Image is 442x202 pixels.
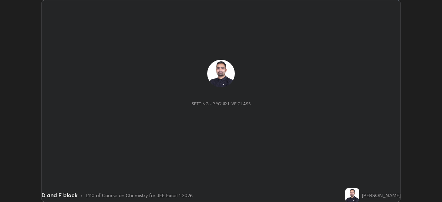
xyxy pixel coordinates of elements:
div: [PERSON_NAME] [362,192,401,199]
div: D and F block [41,191,78,199]
div: L110 of Course on Chemistry for JEE Excel 1 2026 [86,192,193,199]
img: a2bcfde34b794257bd9aa0a7ea88d6ce.jpg [207,60,235,87]
div: Setting up your live class [192,101,251,106]
div: • [80,192,83,199]
img: a2bcfde34b794257bd9aa0a7ea88d6ce.jpg [345,188,359,202]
